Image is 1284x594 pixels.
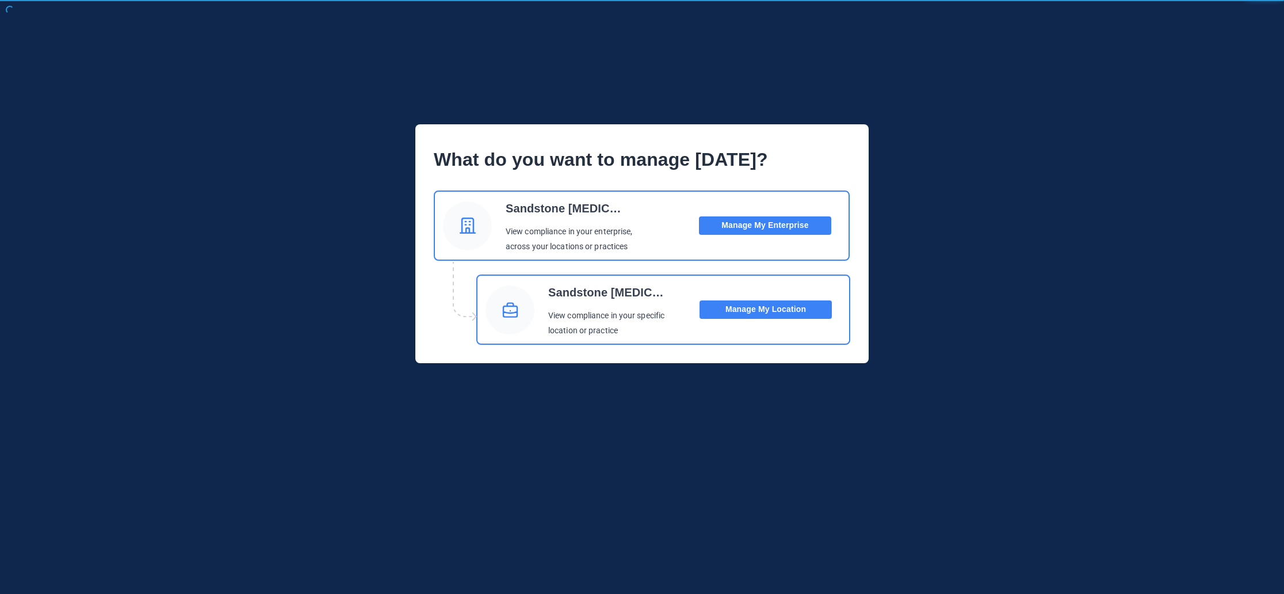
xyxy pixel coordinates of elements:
p: Sandstone Chiropractic [506,197,624,220]
p: location or practice [548,323,666,338]
button: Manage My Location [700,300,832,319]
button: Manage My Enterprise [699,216,831,235]
p: What do you want to manage [DATE]? [434,143,850,177]
p: View compliance in your enterprise, [506,224,633,239]
p: View compliance in your specific [548,309,666,323]
iframe: Drift Widget Chat Controller [1085,512,1270,558]
p: Sandstone Chiropractic - Harmony [548,281,666,304]
p: across your locations or practices [506,239,633,254]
